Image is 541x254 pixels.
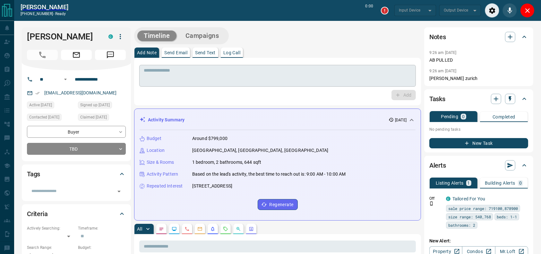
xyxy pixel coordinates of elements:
a: Tailored For You [452,196,485,201]
p: [STREET_ADDRESS] [192,183,232,189]
svg: Calls [185,226,190,232]
div: Tags [27,166,126,182]
h2: Alerts [429,160,446,171]
p: Search Range: [27,245,75,250]
p: 1 [468,181,470,185]
p: Budget [147,135,161,142]
p: Location [147,147,165,154]
p: 0:00 [365,3,373,18]
span: ready [55,12,66,16]
span: bathrooms: 2 [448,222,475,228]
svg: Push Notification Only [429,201,434,206]
button: New Task [429,138,528,148]
p: Size & Rooms [147,159,174,166]
p: Send Text [195,50,216,55]
p: Listing Alerts [436,181,464,185]
div: Audio Settings [485,3,499,18]
div: Mon Aug 11 2025 [27,114,75,123]
svg: Agent Actions [249,226,254,232]
p: [GEOGRAPHIC_DATA], [GEOGRAPHIC_DATA], [GEOGRAPHIC_DATA] [192,147,328,154]
span: Contacted [DATE] [29,114,59,120]
div: Buyer [27,126,126,138]
p: Add Note [137,50,157,55]
span: Call [27,50,58,60]
div: TBD [27,143,126,155]
div: condos.ca [446,197,451,201]
div: Mute [502,3,517,18]
span: Active [DATE] [29,102,52,108]
p: [PHONE_NUMBER] - [21,11,68,17]
span: beds: 1-1 [497,214,517,220]
p: Budget: [78,245,126,250]
svg: Email Verified [35,91,40,95]
p: New Alert: [429,238,528,244]
h2: Criteria [27,209,48,219]
p: 0 [519,181,522,185]
p: Around $799,000 [192,135,228,142]
p: [PERSON_NAME] zurich [429,75,528,82]
svg: Listing Alerts [210,226,215,232]
div: Mon Aug 11 2025 [78,114,126,123]
button: Timeline [137,31,176,41]
div: Tasks [429,91,528,107]
svg: Lead Browsing Activity [172,226,177,232]
p: Off [429,196,442,201]
p: Based on the lead's activity, the best time to reach out is: 9:00 AM - 10:00 AM [192,171,346,178]
p: Pending [441,114,458,119]
button: Campaigns [179,31,226,41]
p: Activity Pattern [147,171,178,178]
p: 0 [462,114,465,119]
a: [PERSON_NAME] [21,3,68,11]
p: 9:26 am [DATE] [429,50,457,55]
p: Timeframe: [78,225,126,231]
div: condos.ca [108,34,113,39]
svg: Requests [223,226,228,232]
p: [DATE] [395,117,407,123]
a: [EMAIL_ADDRESS][DOMAIN_NAME] [44,90,117,95]
button: Regenerate [258,199,298,210]
button: Open [62,75,69,83]
div: Close [520,3,535,18]
div: Activity Summary[DATE] [140,114,416,126]
div: Alerts [429,158,528,173]
h2: Notes [429,32,446,42]
p: Building Alerts [485,181,515,185]
svg: Emails [197,226,202,232]
span: Email [61,50,92,60]
div: Mon Aug 11 2025 [27,101,75,110]
p: Actively Searching: [27,225,75,231]
p: 9:26 am [DATE] [429,69,457,73]
p: Log Call [223,50,240,55]
p: 1 bedroom, 2 bathrooms, 644 sqft [192,159,261,166]
span: sale price range: 719100,878900 [448,205,518,212]
p: No pending tasks [429,125,528,134]
h1: [PERSON_NAME] [27,31,99,42]
div: Criteria [27,206,126,222]
div: Notes [429,29,528,45]
span: size range: 540,768 [448,214,491,220]
span: Claimed [DATE] [80,114,107,120]
h2: Tasks [429,94,445,104]
p: Repeated Interest [147,183,183,189]
p: Activity Summary [148,117,185,123]
p: All [137,227,142,231]
p: AB PULLED [429,57,528,64]
div: Mon Aug 11 2025 [78,101,126,110]
button: Open [115,187,124,196]
svg: Notes [159,226,164,232]
p: Completed [493,115,515,119]
h2: Tags [27,169,40,179]
svg: Opportunities [236,226,241,232]
p: Send Email [164,50,187,55]
span: Signed up [DATE] [80,102,110,108]
span: Message [95,50,126,60]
